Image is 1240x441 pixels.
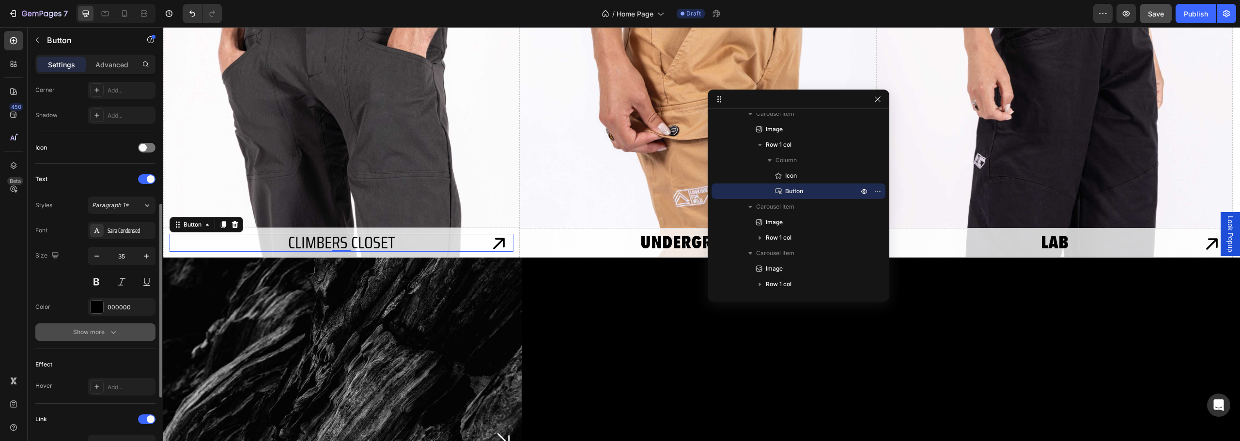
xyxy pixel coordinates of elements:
div: Button [18,193,40,202]
p: Advanced [95,60,128,70]
div: Add... [108,86,153,95]
span: / [612,9,615,19]
div: Publish [1184,9,1208,19]
div: Styles [35,201,52,210]
div: Color [35,303,50,311]
span: Image [766,264,783,274]
span: Row 1 col [766,279,791,289]
div: Undo/Redo [183,4,222,23]
span: Image [766,124,783,134]
div: Open Intercom Messenger [1207,394,1230,417]
p: 7 [63,8,68,19]
span: Paragraph 1* [92,201,129,210]
span: Draft [686,9,701,18]
span: Image [766,217,783,227]
div: Icon [35,143,47,152]
div: Hover [35,381,52,390]
span: Carousel Item [756,202,794,212]
p: CLIMBERS CLOSET [125,207,232,224]
div: Link [35,415,47,424]
span: Icon [785,171,797,181]
div: Beta [7,177,23,185]
span: Button [785,186,803,196]
div: Show more [73,327,118,337]
div: 000000 [108,303,153,312]
span: Row 1 col [766,140,791,150]
div: Font [35,226,47,235]
button: 7 [4,4,72,23]
span: Save [1148,10,1164,18]
p: Button [47,34,129,46]
div: Text [35,175,47,183]
div: Shadow [35,111,58,120]
span: Carousel Item [756,109,794,119]
button: Publish [1176,4,1216,23]
div: Add... [108,383,153,392]
span: Home Page [617,9,653,19]
button: Show more [35,323,155,341]
p: Settings [48,60,75,70]
button: Save [1140,4,1172,23]
span: Column [775,155,797,165]
span: Row 1 col [766,233,791,243]
div: Add... [108,111,153,120]
div: 450 [9,103,23,111]
div: Effect [35,360,52,369]
div: Corner [35,86,55,94]
span: Look Popup [1062,189,1072,225]
p: LAB [878,207,905,224]
div: Size [35,249,61,262]
button: Paragraph 1* [88,197,155,214]
iframe: Design area [163,27,1240,441]
span: Carousel Item [756,248,794,258]
p: UNDERGROUND [477,207,592,224]
div: Saira Condensed [108,227,153,235]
